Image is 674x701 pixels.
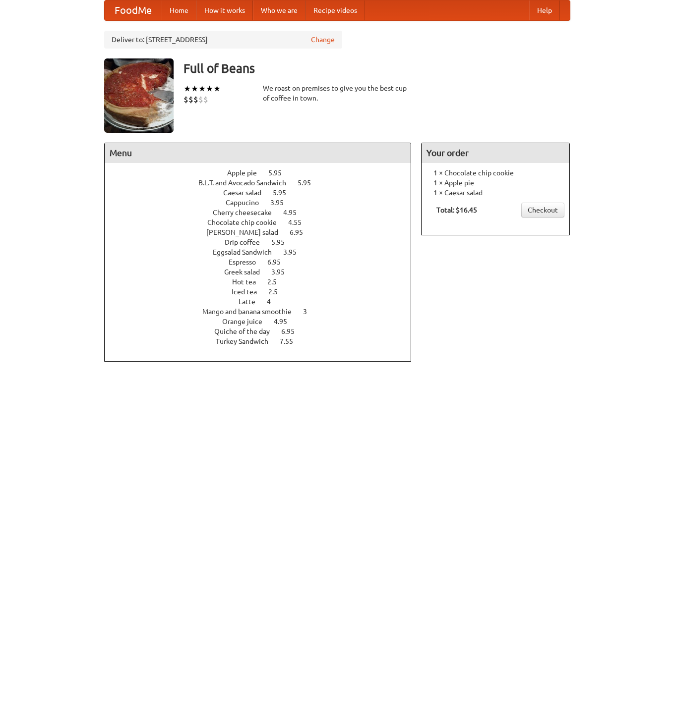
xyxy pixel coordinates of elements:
[232,288,267,296] span: Iced tea
[427,188,564,198] li: 1 × Caesar salad
[271,238,295,246] span: 5.95
[422,143,569,163] h4: Your order
[184,83,191,94] li: ★
[225,238,303,246] a: Drip coffee 5.95
[222,318,306,325] a: Orange juice 4.95
[311,35,335,45] a: Change
[283,248,306,256] span: 3.95
[207,218,320,226] a: Chocolate chip cookie 4.55
[184,94,188,105] li: $
[213,83,221,94] li: ★
[198,179,329,187] a: B.L.T. and Avocado Sandwich 5.95
[271,268,295,276] span: 3.95
[529,0,560,20] a: Help
[225,238,270,246] span: Drip coffee
[206,83,213,94] li: ★
[222,318,272,325] span: Orange juice
[288,218,311,226] span: 4.55
[216,337,278,345] span: Turkey Sandwich
[193,94,198,105] li: $
[227,169,300,177] a: Apple pie 5.95
[202,308,325,316] a: Mango and banana smoothie 3
[206,228,288,236] span: [PERSON_NAME] salad
[267,258,291,266] span: 6.95
[281,327,305,335] span: 6.95
[267,298,281,306] span: 4
[213,209,315,216] a: Cherry cheesecake 4.95
[198,179,296,187] span: B.L.T. and Avocado Sandwich
[206,228,321,236] a: [PERSON_NAME] salad 6.95
[214,327,313,335] a: Quiche of the day 6.95
[191,83,198,94] li: ★
[213,248,282,256] span: Eggsalad Sandwich
[232,278,295,286] a: Hot tea 2.5
[104,31,342,49] div: Deliver to: [STREET_ADDRESS]
[207,218,287,226] span: Chocolate chip cookie
[105,0,162,20] a: FoodMe
[198,94,203,105] li: $
[213,209,282,216] span: Cherry cheesecake
[239,298,289,306] a: Latte 4
[521,203,564,217] a: Checkout
[162,0,196,20] a: Home
[203,94,208,105] li: $
[298,179,321,187] span: 5.95
[224,268,303,276] a: Greek salad 3.95
[280,337,303,345] span: 7.55
[268,288,288,296] span: 2.5
[226,199,269,207] span: Cappucino
[196,0,253,20] a: How it works
[239,298,265,306] span: Latte
[263,83,412,103] div: We roast on premises to give you the best cup of coffee in town.
[270,199,294,207] span: 3.95
[267,278,287,286] span: 2.5
[202,308,302,316] span: Mango and banana smoothie
[273,189,296,197] span: 5.95
[213,248,315,256] a: Eggsalad Sandwich 3.95
[227,169,267,177] span: Apple pie
[290,228,313,236] span: 6.95
[184,58,570,78] h3: Full of Beans
[223,189,271,197] span: Caesar salad
[226,199,302,207] a: Cappucino 3.95
[104,58,174,133] img: angular.jpg
[232,278,266,286] span: Hot tea
[303,308,317,316] span: 3
[436,206,477,214] b: Total: $16.45
[224,268,270,276] span: Greek salad
[214,327,280,335] span: Quiche of the day
[268,169,292,177] span: 5.95
[306,0,365,20] a: Recipe videos
[216,337,311,345] a: Turkey Sandwich 7.55
[223,189,305,197] a: Caesar salad 5.95
[229,258,299,266] a: Espresso 6.95
[198,83,206,94] li: ★
[283,209,306,216] span: 4.95
[105,143,411,163] h4: Menu
[232,288,296,296] a: Iced tea 2.5
[253,0,306,20] a: Who we are
[229,258,266,266] span: Espresso
[427,168,564,178] li: 1 × Chocolate chip cookie
[274,318,297,325] span: 4.95
[188,94,193,105] li: $
[427,178,564,188] li: 1 × Apple pie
